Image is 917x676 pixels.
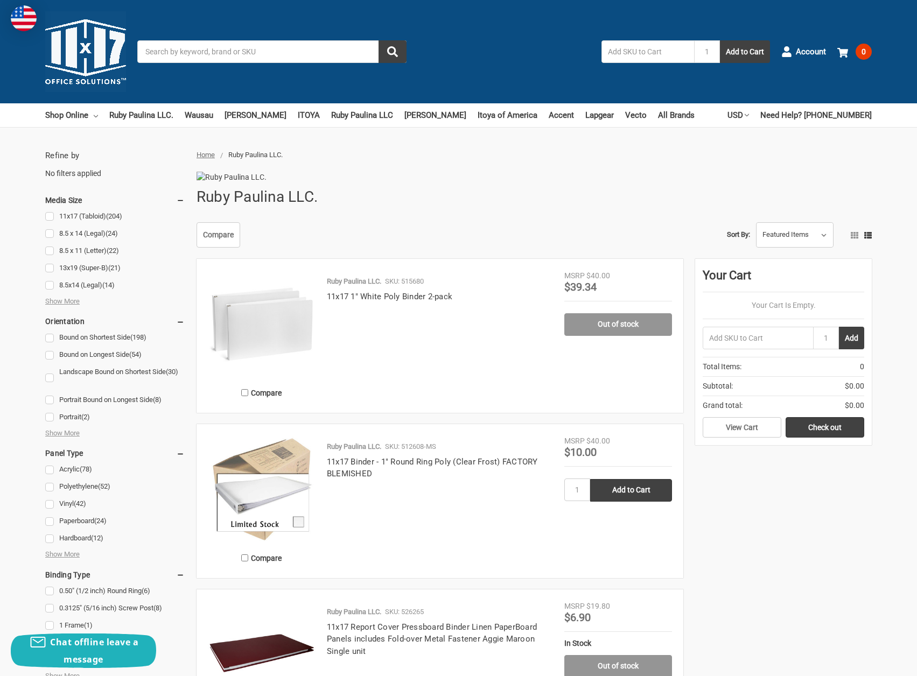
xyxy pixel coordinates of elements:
[586,602,610,610] span: $19.80
[727,227,750,243] label: Sort By:
[166,368,178,376] span: (30)
[74,499,86,508] span: (42)
[385,276,424,287] p: SKU: 515680
[11,5,37,31] img: duty and tax information for United States
[197,222,240,248] a: Compare
[129,350,142,358] span: (54)
[45,296,80,307] span: Show More
[45,462,185,477] a: Acrylic
[760,103,872,127] a: Need Help? [PHONE_NUMBER]
[45,278,185,293] a: 8.5x14 (Legal)
[45,531,185,546] a: Hardboard
[845,400,864,411] span: $0.00
[590,479,672,502] input: Add to Cart
[197,151,215,159] a: Home
[45,150,185,179] div: No filters applied
[81,413,90,421] span: (2)
[564,611,591,624] span: $6.90
[549,103,574,127] a: Accent
[385,607,424,617] p: SKU: 526265
[45,601,185,616] a: 0.3125" (5/16 inch) Screw Post
[781,38,826,66] a: Account
[109,103,173,127] a: Ruby Paulina LLC.
[228,151,283,159] span: Ruby Paulina LLC.
[45,261,185,276] a: 13x19 (Super-B)
[241,554,248,561] input: Compare
[404,103,466,127] a: [PERSON_NAME]
[130,333,146,341] span: (198)
[106,229,118,237] span: (24)
[45,497,185,511] a: Vinyl
[45,568,185,581] h5: Binding Type
[153,396,162,404] span: (8)
[331,103,393,127] a: Ruby Paulina LLC
[703,361,741,372] span: Total Items:
[586,436,610,445] span: $40.00
[208,549,316,567] label: Compare
[856,44,872,60] span: 0
[45,209,185,224] a: 11x17 (Tabloid)
[45,584,185,598] a: 0.50" (1/2 inch) Round Ring
[45,480,185,494] a: Polyethylene
[94,517,107,525] span: (24)
[91,534,103,542] span: (12)
[298,103,320,127] a: ITOYA
[208,270,316,378] img: 11x17 1" White Poly Binder 2-pack
[586,271,610,280] span: $40.00
[142,587,150,595] span: (6)
[327,457,538,479] a: 11x17 Binder - 1" Round Ring Poly (Clear Frost) FACTORY BLEMISHED
[84,621,93,629] span: (1)
[828,647,917,676] iframe: Google Customer Reviews
[225,103,286,127] a: [PERSON_NAME]
[137,40,407,63] input: Search by keyword, brand or SKU
[478,103,537,127] a: Itoya of America
[45,393,185,407] a: Portrait Bound on Longest Side
[703,266,864,292] div: Your Cart
[327,441,381,452] p: Ruby Paulina LLC.
[108,264,121,272] span: (21)
[241,389,248,396] input: Compare
[45,330,185,345] a: Bound on Shortest Side
[208,435,316,543] img: 11x17 Binder - 1" Round Ring Poly (Clear Frost) FACTORY BLEMISHED
[45,315,185,328] h5: Orientation
[45,103,98,127] a: Shop Online
[703,381,733,392] span: Subtotal:
[839,327,864,349] button: Add
[327,276,381,287] p: Ruby Paulina LLC.
[703,327,813,349] input: Add SKU to Cart
[45,348,185,362] a: Bound on Longest Side
[45,244,185,258] a: 8.5 x 11 (Letter)
[50,636,138,665] span: Chat offline leave a message
[45,11,126,92] img: 11x17.com
[45,447,185,460] h5: Panel Type
[45,365,185,390] a: Landscape Bound on Shortest Side
[564,446,597,459] span: $10.00
[786,417,864,438] a: Check out
[837,38,872,66] a: 0
[45,194,185,207] h5: Media Size
[197,183,318,211] h1: Ruby Paulina LLC.
[208,384,316,402] label: Compare
[658,103,695,127] a: All Brands
[45,428,80,439] span: Show More
[845,381,864,392] span: $0.00
[185,103,213,127] a: Wausau
[564,601,585,612] div: MSRP
[327,292,452,301] a: 11x17 1" White Poly Binder 2-pack
[720,40,770,63] button: Add to Cart
[860,361,864,372] span: 0
[585,103,614,127] a: Lapgear
[107,247,119,255] span: (22)
[45,514,185,529] a: Paperboard
[796,46,826,58] span: Account
[703,417,781,438] a: View Cart
[327,622,537,656] a: 11x17 Report Cover Pressboard Binder Linen PaperBoard Panels includes Fold-over Metal Fastener Ag...
[45,549,80,560] span: Show More
[45,410,185,425] a: Portrait
[102,281,115,289] span: (14)
[564,313,672,336] a: Out of stock
[197,172,299,183] img: Ruby Paulina LLC.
